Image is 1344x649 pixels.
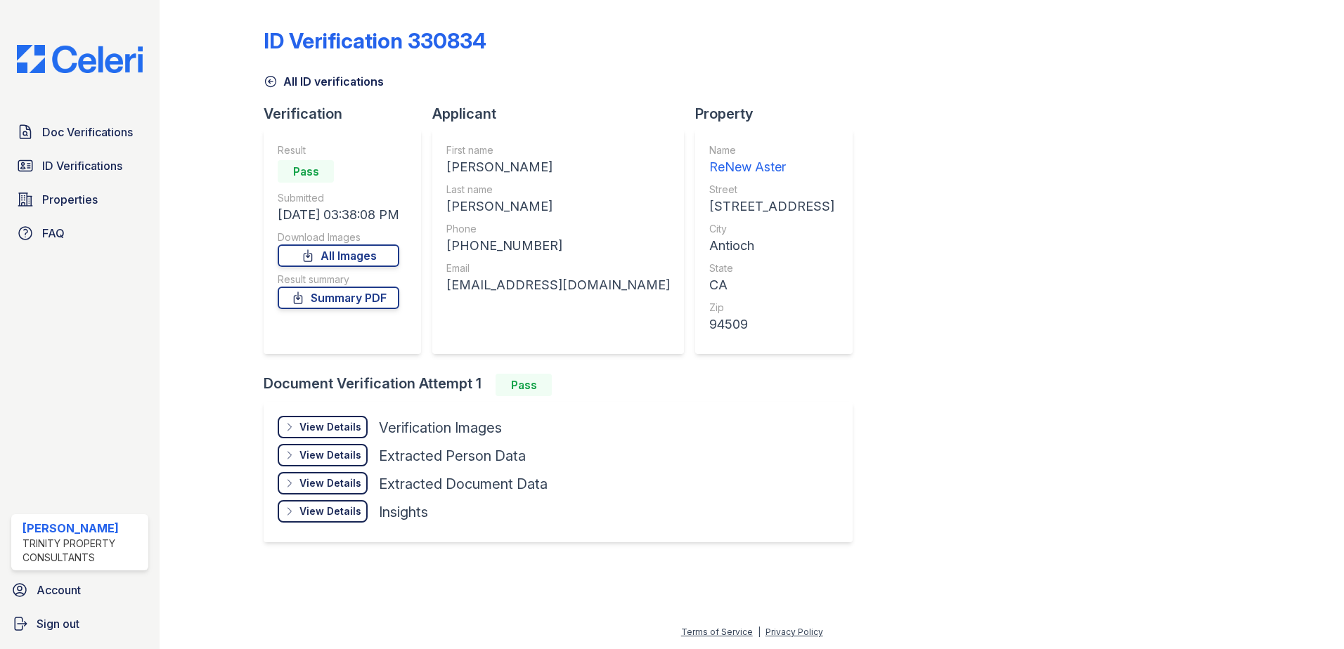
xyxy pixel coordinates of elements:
[379,474,548,494] div: Extracted Document Data
[278,287,399,309] a: Summary PDF
[709,143,834,157] div: Name
[709,261,834,275] div: State
[496,374,552,396] div: Pass
[446,275,670,295] div: [EMAIL_ADDRESS][DOMAIN_NAME]
[446,183,670,197] div: Last name
[6,45,154,73] img: CE_Logo_Blue-a8612792a0a2168367f1c8372b55b34899dd931a85d93a1a3d3e32e68fde9ad4.png
[299,448,361,462] div: View Details
[22,537,143,565] div: Trinity Property Consultants
[278,160,334,183] div: Pass
[11,185,148,214] a: Properties
[264,73,384,90] a: All ID verifications
[681,627,753,637] a: Terms of Service
[37,582,81,598] span: Account
[765,627,823,637] a: Privacy Policy
[709,222,834,236] div: City
[709,157,834,177] div: ReNew Aster
[695,104,864,124] div: Property
[6,610,154,638] a: Sign out
[432,104,695,124] div: Applicant
[709,236,834,256] div: Antioch
[11,219,148,247] a: FAQ
[22,520,143,537] div: [PERSON_NAME]
[264,374,864,396] div: Document Verification Attempt 1
[709,183,834,197] div: Street
[299,420,361,434] div: View Details
[278,273,399,287] div: Result summary
[278,143,399,157] div: Result
[379,418,502,438] div: Verification Images
[278,205,399,225] div: [DATE] 03:38:08 PM
[379,502,428,522] div: Insights
[379,446,526,466] div: Extracted Person Data
[446,222,670,236] div: Phone
[37,615,79,632] span: Sign out
[709,275,834,295] div: CA
[709,197,834,216] div: [STREET_ADDRESS]
[446,261,670,275] div: Email
[278,191,399,205] div: Submitted
[446,157,670,177] div: [PERSON_NAME]
[42,157,122,174] span: ID Verifications
[446,197,670,216] div: [PERSON_NAME]
[42,191,98,208] span: Properties
[709,315,834,334] div: 94509
[299,504,361,518] div: View Details
[709,301,834,315] div: Zip
[11,152,148,180] a: ID Verifications
[264,28,486,53] div: ID Verification 330834
[278,244,399,267] a: All Images
[758,627,761,637] div: |
[709,143,834,177] a: Name ReNew Aster
[42,225,65,242] span: FAQ
[42,124,133,140] span: Doc Verifications
[11,118,148,146] a: Doc Verifications
[6,576,154,604] a: Account
[278,230,399,244] div: Download Images
[299,476,361,490] div: View Details
[446,143,670,157] div: First name
[446,236,670,256] div: [PHONE_NUMBER]
[264,104,432,124] div: Verification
